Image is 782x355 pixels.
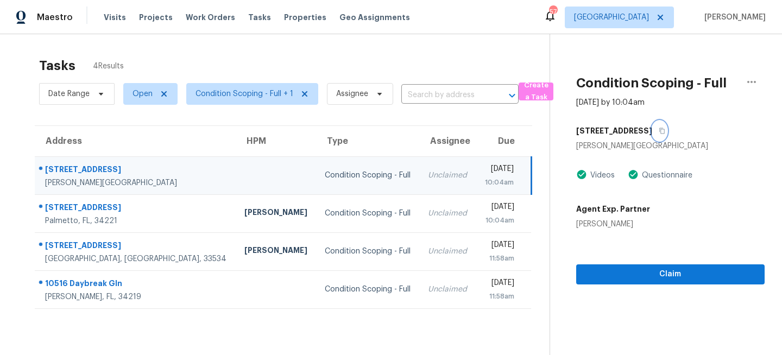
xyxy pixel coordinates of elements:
[45,164,227,177] div: [STREET_ADDRESS]
[325,208,411,219] div: Condition Scoping - Full
[45,215,227,226] div: Palmetto, FL, 34221
[576,169,587,180] img: Artifact Present Icon
[576,125,652,136] h5: [STREET_ADDRESS]
[104,12,126,23] span: Visits
[248,14,271,21] span: Tasks
[339,12,410,23] span: Geo Assignments
[484,177,513,188] div: 10:04am
[45,202,227,215] div: [STREET_ADDRESS]
[549,7,557,17] div: 57
[574,12,649,23] span: [GEOGRAPHIC_DATA]
[325,284,411,295] div: Condition Scoping - Full
[236,126,316,156] th: HPM
[576,141,765,151] div: [PERSON_NAME][GEOGRAPHIC_DATA]
[244,207,307,220] div: [PERSON_NAME]
[139,12,173,23] span: Projects
[484,215,514,226] div: 10:04am
[325,170,411,181] div: Condition Scoping - Full
[700,12,766,23] span: [PERSON_NAME]
[428,284,467,295] div: Unclaimed
[48,88,90,99] span: Date Range
[336,88,368,99] span: Assignee
[524,79,548,104] span: Create a Task
[186,12,235,23] span: Work Orders
[585,268,756,281] span: Claim
[428,170,467,181] div: Unclaimed
[476,126,531,156] th: Due
[576,219,650,230] div: [PERSON_NAME]
[484,291,514,302] div: 11:58am
[484,201,514,215] div: [DATE]
[576,78,727,88] h2: Condition Scoping - Full
[576,264,765,284] button: Claim
[195,88,293,99] span: Condition Scoping - Full + 1
[504,88,520,103] button: Open
[45,240,227,253] div: [STREET_ADDRESS]
[639,170,692,181] div: Questionnaire
[316,126,419,156] th: Type
[484,277,514,291] div: [DATE]
[133,88,153,99] span: Open
[45,291,227,302] div: [PERSON_NAME], FL, 34219
[587,170,615,181] div: Videos
[45,278,227,291] div: 10516 Daybreak Gln
[576,97,645,108] div: [DATE] by 10:04am
[39,60,75,71] h2: Tasks
[484,253,514,264] div: 11:58am
[45,177,227,188] div: [PERSON_NAME][GEOGRAPHIC_DATA]
[45,253,227,264] div: [GEOGRAPHIC_DATA], [GEOGRAPHIC_DATA], 33534
[35,126,236,156] th: Address
[37,12,73,23] span: Maestro
[628,169,639,180] img: Artifact Present Icon
[93,61,124,72] span: 4 Results
[244,245,307,258] div: [PERSON_NAME]
[484,163,513,177] div: [DATE]
[428,208,467,219] div: Unclaimed
[284,12,326,23] span: Properties
[576,204,650,214] h5: Agent Exp. Partner
[519,83,553,100] button: Create a Task
[428,246,467,257] div: Unclaimed
[401,87,488,104] input: Search by address
[419,126,476,156] th: Assignee
[325,246,411,257] div: Condition Scoping - Full
[484,239,514,253] div: [DATE]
